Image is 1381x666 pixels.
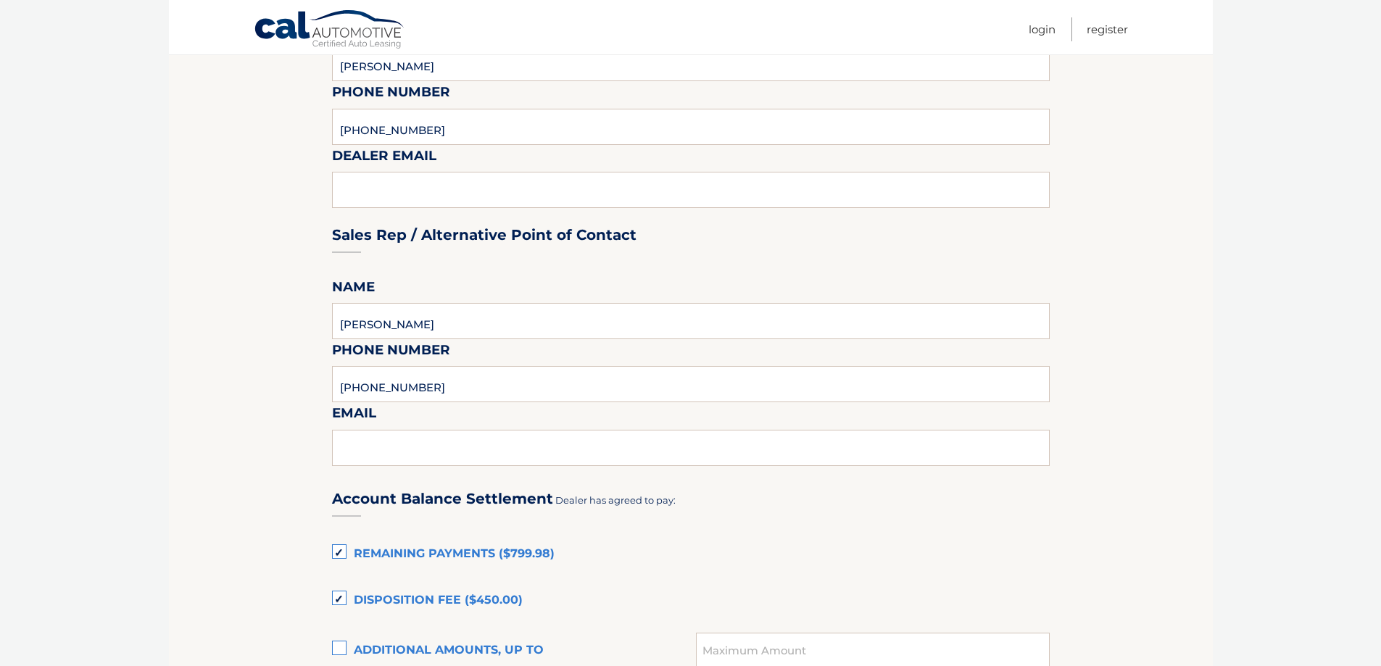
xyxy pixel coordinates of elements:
[332,540,1050,569] label: Remaining Payments ($799.98)
[555,494,676,506] span: Dealer has agreed to pay:
[332,636,697,665] label: Additional amounts, up to
[332,339,450,366] label: Phone Number
[332,586,1050,615] label: Disposition Fee ($450.00)
[332,145,436,172] label: Dealer Email
[254,9,406,51] a: Cal Automotive
[1087,17,1128,41] a: Register
[332,490,553,508] h3: Account Balance Settlement
[332,276,375,303] label: Name
[332,81,450,108] label: Phone Number
[332,402,376,429] label: Email
[332,226,636,244] h3: Sales Rep / Alternative Point of Contact
[1029,17,1056,41] a: Login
